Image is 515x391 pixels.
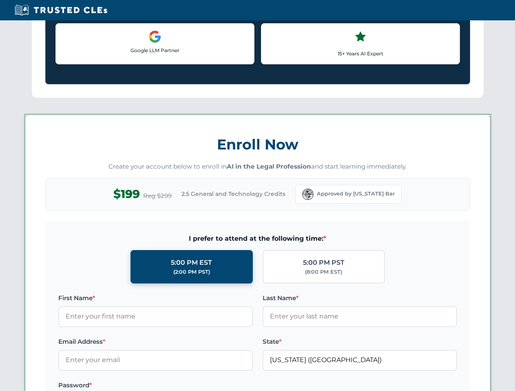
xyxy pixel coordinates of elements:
span: $199 [113,185,140,203]
div: 5:00 PM EST [171,257,212,268]
label: Password [58,380,253,390]
div: (2:00 PM PST) [173,268,210,276]
span: 2.5 General and Technology Credits [181,189,285,198]
img: Florida Bar [302,189,314,200]
label: State [263,337,457,347]
label: Email Address [58,337,253,347]
span: Reg $299 [143,191,172,201]
img: Google [148,30,161,43]
span: I prefer to attend at the following time: [58,233,457,244]
span: Approved by [US_STATE] Bar [317,190,395,198]
img: Trusted CLEs [12,4,110,16]
label: First Name [58,293,253,303]
div: (8:00 PM EST) [305,268,342,276]
label: Last Name [263,293,457,303]
input: Enter your email [58,350,253,370]
p: 15+ Years AI Expert [268,50,453,57]
input: Florida (FL) [263,350,457,370]
h3: Enroll Now [45,132,470,157]
p: Create your account below to enroll in and start learning immediately. [45,162,470,171]
input: Enter your first name [58,306,253,327]
div: 5:00 PM PST [303,257,345,268]
p: Google LLM Partner [62,46,248,54]
input: Enter your last name [263,306,457,327]
strong: AI in the Legal Profession [227,163,311,170]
